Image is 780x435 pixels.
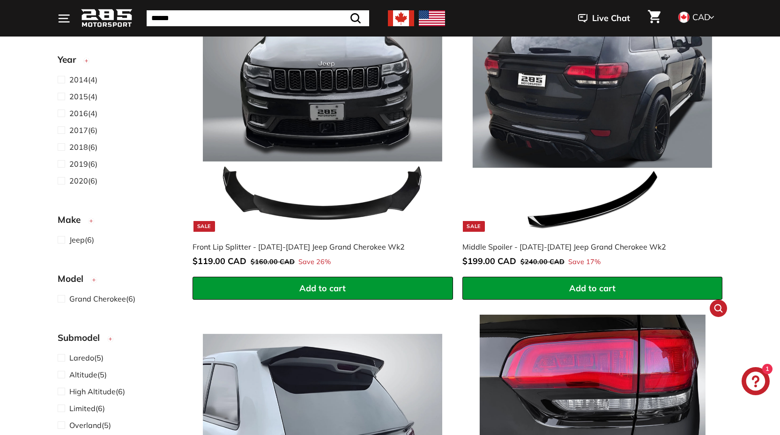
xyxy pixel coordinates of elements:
[69,234,94,245] span: (6)
[739,367,773,398] inbox-online-store-chat: Shopify online store chat
[69,420,102,430] span: Overland
[69,294,126,303] span: Grand Cherokee
[58,50,178,74] button: Year
[69,353,94,362] span: Laredo
[463,221,484,232] div: Sale
[298,257,331,267] span: Save 26%
[81,7,133,29] img: Logo_285_Motorsport_areodynamics_components
[69,91,97,102] span: (4)
[147,10,369,26] input: Search
[69,158,97,170] span: (6)
[193,256,246,266] span: $119.00 CAD
[462,277,723,300] button: Add to cart
[69,235,85,244] span: Jeep
[69,176,88,185] span: 2020
[58,213,88,227] span: Make
[569,283,616,294] span: Add to cart
[69,75,88,84] span: 2014
[58,331,107,345] span: Submodel
[69,142,88,152] span: 2018
[299,283,346,294] span: Add to cart
[69,159,88,169] span: 2019
[58,53,83,66] span: Year
[69,125,88,135] span: 2017
[592,12,630,24] span: Live Chat
[642,2,666,34] a: Cart
[69,370,97,379] span: Altitude
[69,92,88,101] span: 2015
[69,108,97,119] span: (4)
[69,386,125,397] span: (6)
[69,387,116,396] span: High Altitude
[69,403,105,414] span: (6)
[69,125,97,136] span: (6)
[69,74,97,85] span: (4)
[69,175,97,186] span: (6)
[193,221,215,232] div: Sale
[193,241,444,252] div: Front Lip Splitter - [DATE]-[DATE] Jeep Grand Cherokee Wk2
[58,269,178,293] button: Model
[692,12,710,22] span: CAD
[251,258,295,266] span: $160.00 CAD
[69,109,88,118] span: 2016
[58,210,178,234] button: Make
[58,272,90,286] span: Model
[568,257,601,267] span: Save 17%
[69,141,97,153] span: (6)
[520,258,565,266] span: $240.00 CAD
[58,328,178,352] button: Submodel
[69,404,96,413] span: Limited
[69,420,111,431] span: (5)
[462,241,713,252] div: Middle Spoiler - [DATE]-[DATE] Jeep Grand Cherokee Wk2
[462,256,516,266] span: $199.00 CAD
[566,7,642,30] button: Live Chat
[193,277,453,300] button: Add to cart
[69,352,104,363] span: (5)
[69,369,107,380] span: (5)
[69,293,135,304] span: (6)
